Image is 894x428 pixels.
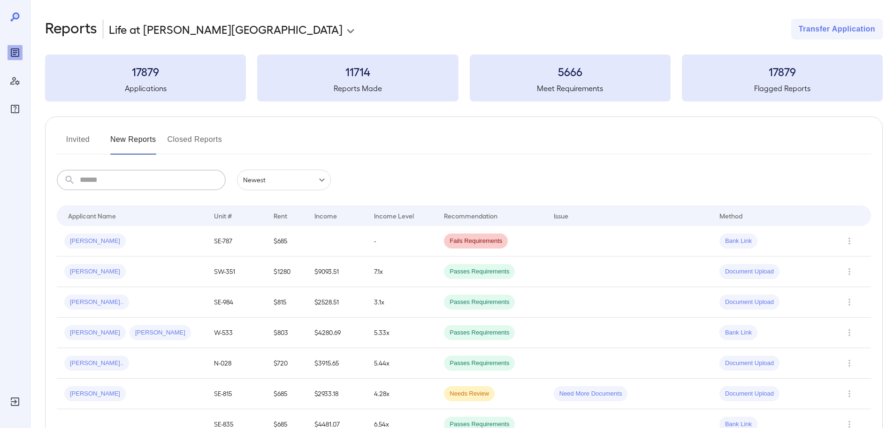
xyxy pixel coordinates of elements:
[307,257,367,287] td: $9093.51
[314,210,337,221] div: Income
[64,298,129,307] span: [PERSON_NAME]..
[307,348,367,379] td: $3915.65
[307,318,367,348] td: $4280.69
[64,267,126,276] span: [PERSON_NAME]
[470,64,671,79] h3: 5666
[8,73,23,88] div: Manage Users
[367,226,436,257] td: -
[266,226,307,257] td: $685
[64,328,126,337] span: [PERSON_NAME]
[444,328,515,337] span: Passes Requirements
[206,379,266,409] td: SE-815
[68,210,116,221] div: Applicant Name
[8,101,23,117] div: FAQ
[266,318,307,348] td: $803
[57,132,99,155] button: Invited
[719,328,757,337] span: Bank Link
[554,210,569,221] div: Issue
[719,237,757,246] span: Bank Link
[444,210,497,221] div: Recommendation
[45,83,246,94] h5: Applications
[444,267,515,276] span: Passes Requirements
[168,132,222,155] button: Closed Reports
[109,22,343,37] p: Life at [PERSON_NAME][GEOGRAPHIC_DATA]
[45,64,246,79] h3: 17879
[444,237,508,246] span: Fails Requirements
[791,19,883,39] button: Transfer Application
[554,389,628,398] span: Need More Documents
[367,379,436,409] td: 4.28x
[266,379,307,409] td: $685
[842,325,857,340] button: Row Actions
[45,19,97,39] h2: Reports
[266,257,307,287] td: $1280
[367,257,436,287] td: 7.1x
[842,233,857,249] button: Row Actions
[266,348,307,379] td: $720
[214,210,232,221] div: Unit #
[206,318,266,348] td: W-533
[8,394,23,409] div: Log Out
[64,389,126,398] span: [PERSON_NAME]
[8,45,23,60] div: Reports
[842,386,857,401] button: Row Actions
[257,64,458,79] h3: 11714
[130,328,191,337] span: [PERSON_NAME]
[64,237,126,246] span: [PERSON_NAME]
[682,64,883,79] h3: 17879
[367,287,436,318] td: 3.1x
[719,389,779,398] span: Document Upload
[206,226,266,257] td: SE-787
[470,83,671,94] h5: Meet Requirements
[444,359,515,368] span: Passes Requirements
[257,83,458,94] h5: Reports Made
[444,389,495,398] span: Needs Review
[719,359,779,368] span: Document Upload
[307,287,367,318] td: $2528.51
[206,348,266,379] td: N-028
[110,132,156,155] button: New Reports
[367,318,436,348] td: 5.33x
[842,264,857,279] button: Row Actions
[719,298,779,307] span: Document Upload
[64,359,129,368] span: [PERSON_NAME]..
[719,210,742,221] div: Method
[237,170,331,190] div: Newest
[842,356,857,371] button: Row Actions
[274,210,289,221] div: Rent
[206,287,266,318] td: SE-984
[307,379,367,409] td: $2933.18
[367,348,436,379] td: 5.44x
[45,54,883,101] summary: 17879Applications11714Reports Made5666Meet Requirements17879Flagged Reports
[842,295,857,310] button: Row Actions
[444,298,515,307] span: Passes Requirements
[206,257,266,287] td: SW-351
[719,267,779,276] span: Document Upload
[266,287,307,318] td: $815
[682,83,883,94] h5: Flagged Reports
[374,210,414,221] div: Income Level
